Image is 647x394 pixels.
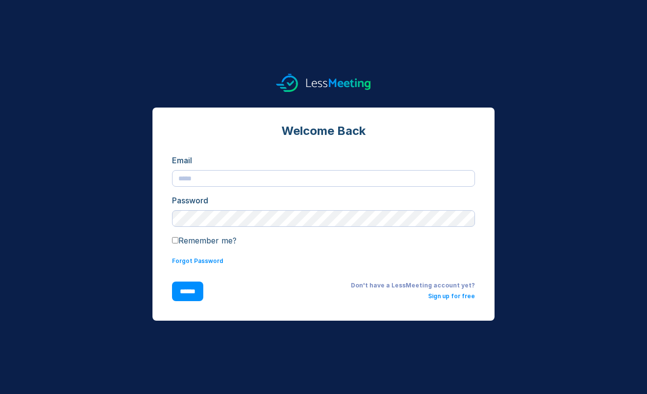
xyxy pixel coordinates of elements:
div: Email [172,154,475,166]
div: Don't have a LessMeeting account yet? [219,282,475,289]
div: Welcome Back [172,123,475,139]
div: Password [172,195,475,206]
a: Forgot Password [172,257,223,264]
a: Sign up for free [428,292,475,300]
img: logo.svg [276,74,371,92]
label: Remember me? [172,236,237,245]
input: Remember me? [172,237,178,243]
